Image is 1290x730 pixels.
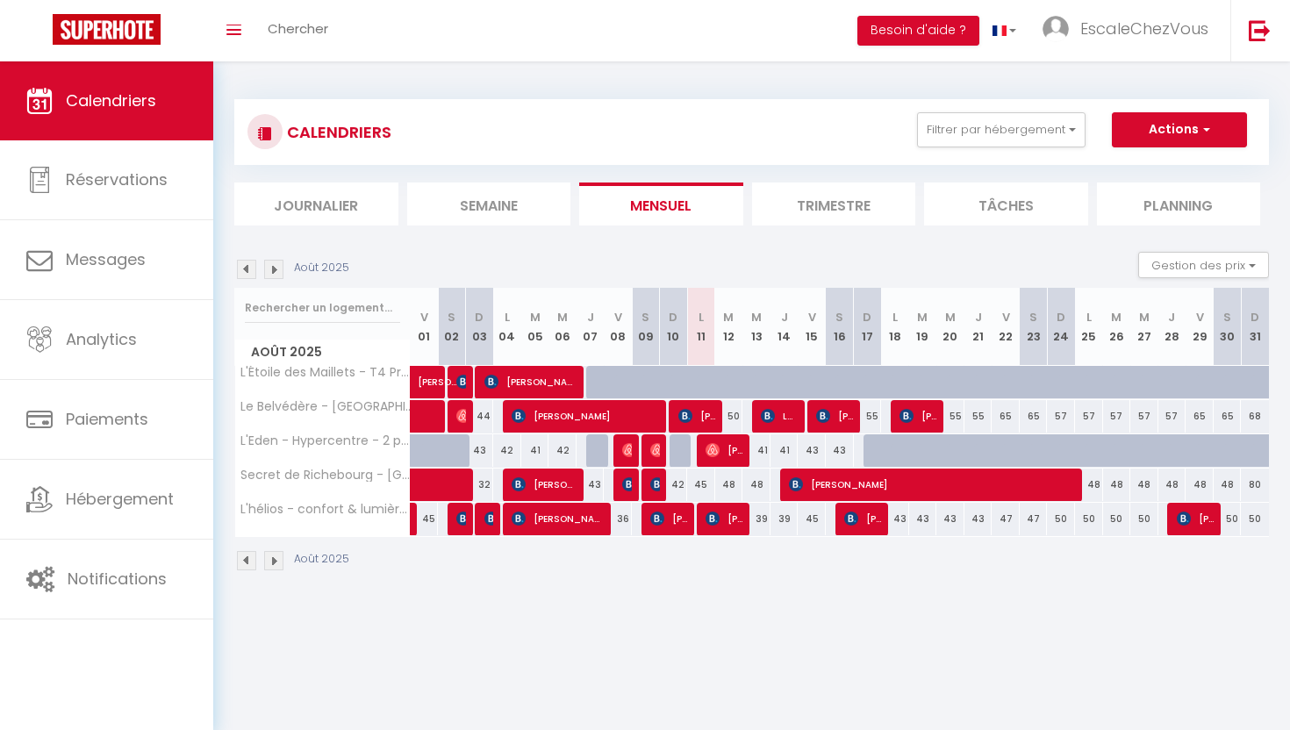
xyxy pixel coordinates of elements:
[1057,309,1065,326] abbr: D
[238,434,413,447] span: L'Eden - Hypercentre - 2 pers
[1214,400,1242,433] div: 65
[909,288,937,366] th: 19
[1047,400,1075,433] div: 57
[899,399,937,433] span: [PERSON_NAME]
[1186,288,1214,366] th: 29
[1103,400,1131,433] div: 57
[68,568,167,590] span: Notifications
[512,502,606,535] span: [PERSON_NAME]
[945,309,956,326] abbr: M
[1196,309,1204,326] abbr: V
[975,309,982,326] abbr: J
[66,408,148,430] span: Paiements
[456,399,466,433] span: [PERSON_NAME]
[936,400,964,433] div: 55
[650,433,660,467] span: [PERSON_NAME]
[992,503,1020,535] div: 47
[448,309,455,326] abbr: S
[992,400,1020,433] div: 65
[1047,503,1075,535] div: 50
[66,168,168,190] span: Réservations
[577,288,605,366] th: 07
[548,288,577,366] th: 06
[964,288,993,366] th: 21
[1186,400,1214,433] div: 65
[548,434,577,467] div: 42
[826,288,854,366] th: 16
[1158,469,1186,501] div: 48
[268,19,328,38] span: Chercher
[238,366,413,379] span: L'Étoile des Maillets - T4 Proxi centre [GEOGRAPHIC_DATA]
[964,400,993,433] div: 55
[669,309,677,326] abbr: D
[1130,503,1158,535] div: 50
[854,400,882,433] div: 55
[770,288,799,366] th: 14
[1139,309,1150,326] abbr: M
[1158,288,1186,366] th: 28
[1214,503,1242,535] div: 50
[1241,288,1269,366] th: 31
[751,309,762,326] abbr: M
[1241,400,1269,433] div: 68
[493,434,521,467] div: 42
[466,288,494,366] th: 03
[1186,469,1214,501] div: 48
[1029,309,1037,326] abbr: S
[1214,288,1242,366] th: 30
[53,14,161,45] img: Super Booking
[577,469,605,501] div: 43
[622,433,632,467] span: Jorel Euds
[1002,309,1010,326] abbr: V
[1075,400,1103,433] div: 57
[742,434,770,467] div: 41
[924,182,1088,225] li: Tâches
[706,433,743,467] span: [PERSON_NAME]
[238,469,413,482] span: Secret de Richebourg - [GEOGRAPHIC_DATA]
[407,182,571,225] li: Semaine
[632,288,660,366] th: 09
[1103,503,1131,535] div: 50
[456,502,466,535] span: [PERSON_NAME]
[456,365,466,398] span: [PERSON_NAME]
[857,16,979,46] button: Besoin d'aide ?
[418,356,458,390] span: [PERSON_NAME]
[687,469,715,501] div: 45
[917,112,1086,147] button: Filtrer par hébergement
[752,182,916,225] li: Trimestre
[770,503,799,535] div: 39
[622,468,632,501] span: [PERSON_NAME]
[660,288,688,366] th: 10
[1112,112,1247,147] button: Actions
[687,288,715,366] th: 11
[1251,309,1259,326] abbr: D
[66,89,156,111] span: Calendriers
[917,309,928,326] abbr: M
[650,468,660,501] span: [PERSON_NAME]
[475,309,484,326] abbr: D
[466,400,494,433] div: 44
[816,399,854,433] span: [PERSON_NAME]
[1075,503,1103,535] div: 50
[1075,469,1103,501] div: 48
[238,400,413,413] span: Le Belvédère - [GEOGRAPHIC_DATA] - 4pers
[844,502,882,535] span: [PERSON_NAME]
[715,400,743,433] div: 50
[614,309,622,326] abbr: V
[604,288,632,366] th: 08
[770,434,799,467] div: 41
[1249,19,1271,41] img: logout
[579,182,743,225] li: Mensuel
[892,309,898,326] abbr: L
[881,503,909,535] div: 43
[936,288,964,366] th: 20
[66,248,146,270] span: Messages
[438,288,466,366] th: 02
[521,288,549,366] th: 05
[1020,288,1048,366] th: 23
[992,288,1020,366] th: 22
[411,366,439,399] a: [PERSON_NAME]
[420,309,428,326] abbr: V
[521,434,549,467] div: 41
[411,503,439,535] div: 45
